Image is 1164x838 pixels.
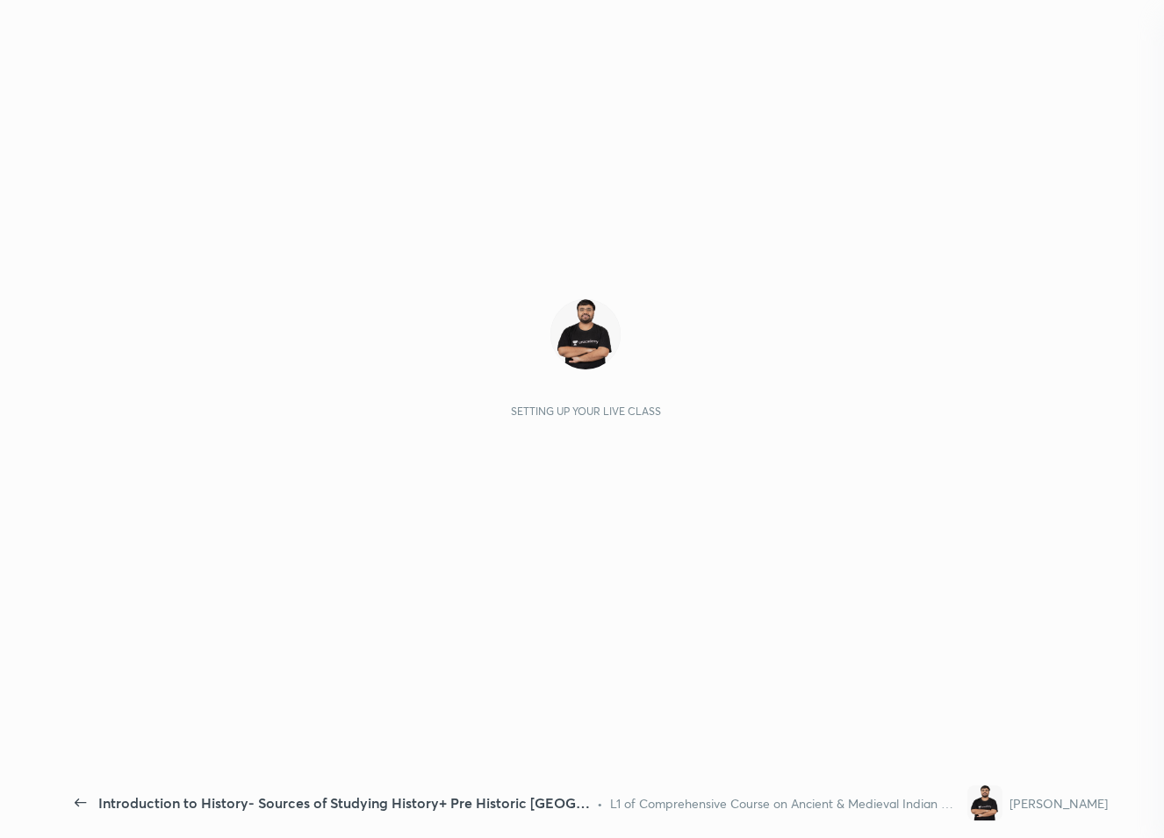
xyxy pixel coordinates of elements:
[610,794,960,813] div: L1 of Comprehensive Course on Ancient & Medieval Indian History
[550,299,621,369] img: 5e4684a76207475b9f855c68b09177c0.jpg
[98,792,590,813] div: Introduction to History- Sources of Studying History+ Pre Historic [GEOGRAPHIC_DATA]
[511,405,661,418] div: Setting up your live class
[1010,794,1108,813] div: [PERSON_NAME]
[597,794,603,813] div: •
[967,785,1002,820] img: 5e4684a76207475b9f855c68b09177c0.jpg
